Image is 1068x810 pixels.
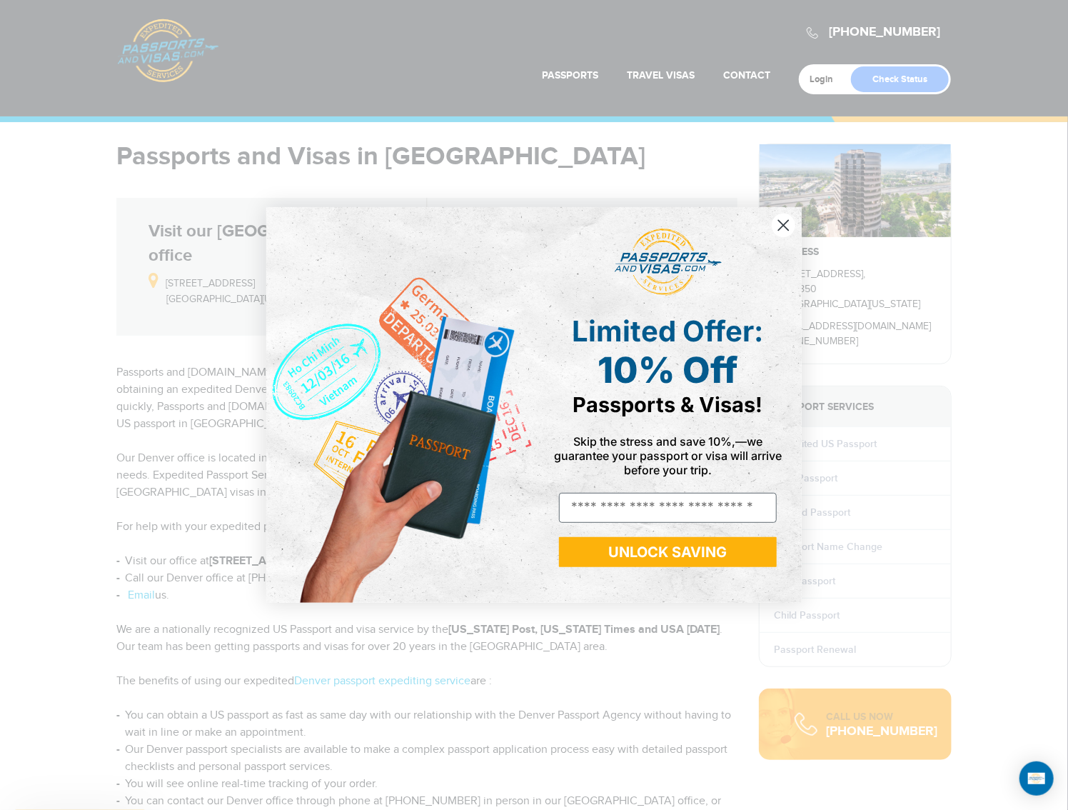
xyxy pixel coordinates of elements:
span: Limited Offer: [573,314,764,349]
button: Close dialog [771,213,796,238]
img: passports and visas [615,229,722,296]
span: Passports & Visas! [573,392,763,417]
img: de9cda0d-0715-46ca-9a25-073762a91ba7.png [266,207,534,602]
button: UNLOCK SAVING [559,537,777,567]
span: 10% Off [598,349,738,391]
div: Open Intercom Messenger [1019,761,1054,796]
span: Skip the stress and save 10%,—we guarantee your passport or visa will arrive before your trip. [554,434,782,477]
